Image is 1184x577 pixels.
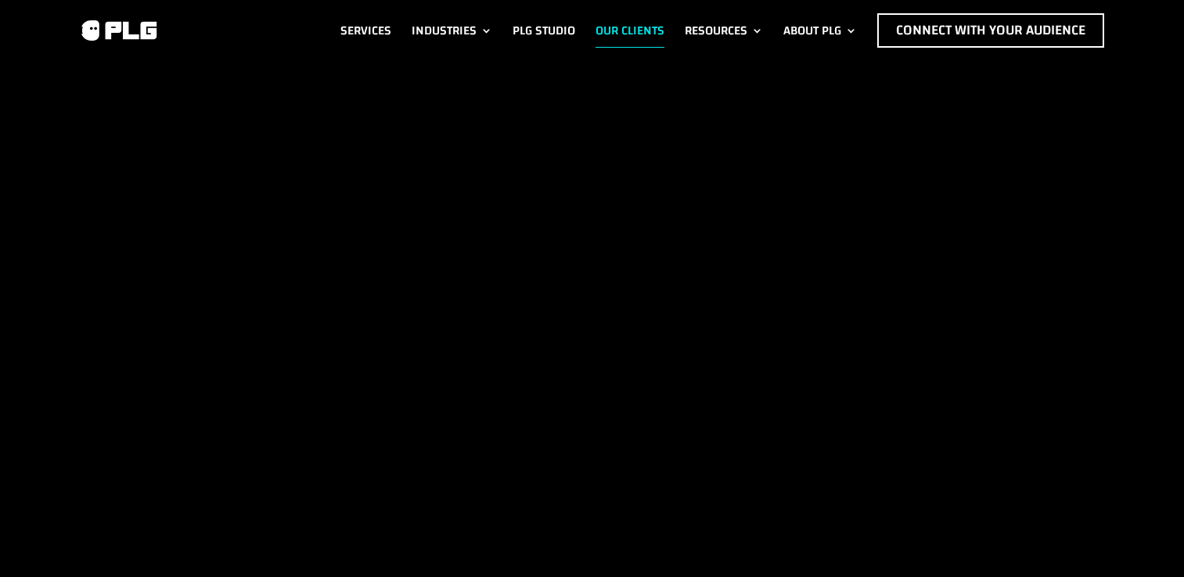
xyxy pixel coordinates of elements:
a: Resources [685,13,763,48]
a: Services [340,13,391,48]
a: PLG Studio [513,13,575,48]
a: Industries [412,13,492,48]
a: About PLG [783,13,857,48]
a: Connect with Your Audience [877,13,1104,48]
a: Our Clients [596,13,664,48]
